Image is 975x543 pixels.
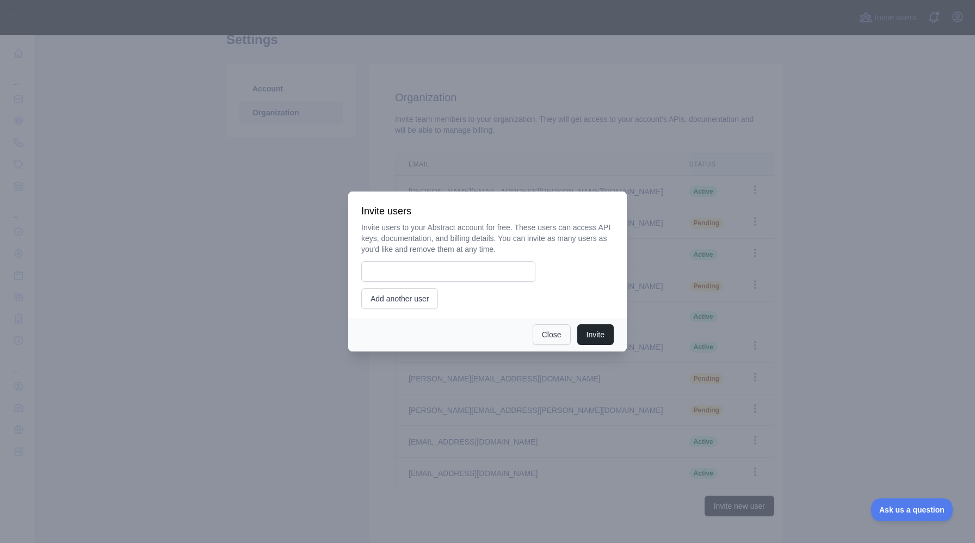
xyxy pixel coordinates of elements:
button: Invite [577,324,614,345]
h3: Invite users [361,205,614,218]
iframe: Toggle Customer Support [871,498,953,521]
button: Close [533,324,571,345]
p: Invite users to your Abstract account for free. These users can access API keys, documentation, a... [361,222,614,255]
button: Add another user [361,288,438,309]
